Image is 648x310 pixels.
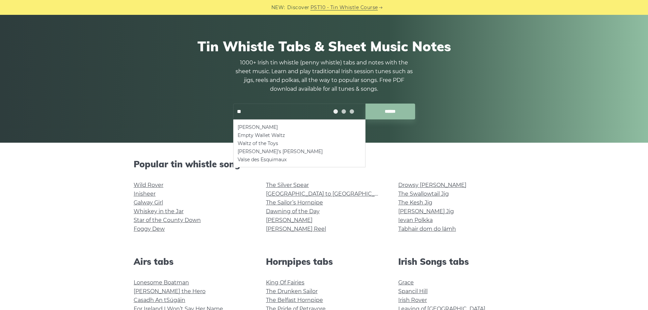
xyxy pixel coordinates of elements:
[134,297,185,303] a: Casadh An tSúgáin
[266,297,323,303] a: The Belfast Hornpipe
[134,159,514,169] h2: Popular tin whistle songs & tunes
[134,191,156,197] a: Inisheer
[233,58,415,93] p: 1000+ Irish tin whistle (penny whistle) tabs and notes with the sheet music. Learn and play tradi...
[238,123,361,131] li: [PERSON_NAME]
[266,191,390,197] a: [GEOGRAPHIC_DATA] to [GEOGRAPHIC_DATA]
[266,256,382,267] h2: Hornpipes tabs
[266,199,323,206] a: The Sailor’s Hornpipe
[398,217,433,223] a: Ievan Polkka
[398,256,514,267] h2: Irish Songs tabs
[134,256,250,267] h2: Airs tabs
[134,217,201,223] a: Star of the County Down
[310,4,378,11] a: PST10 - Tin Whistle Course
[398,182,466,188] a: Drowsy [PERSON_NAME]
[134,199,163,206] a: Galway Girl
[398,279,414,286] a: Grace
[238,131,361,139] li: Empty Wallet Waltz
[398,199,432,206] a: The Kesh Jig
[398,297,427,303] a: Irish Rover
[134,226,165,232] a: Foggy Dew
[266,208,320,215] a: Dawning of the Day
[238,156,361,164] li: Valse des Esquimaux
[398,208,454,215] a: [PERSON_NAME] Jig
[266,226,326,232] a: [PERSON_NAME] Reel
[134,208,184,215] a: Whiskey in the Jar
[398,288,428,294] a: Spancil Hill
[271,4,285,11] span: NEW:
[398,191,449,197] a: The Swallowtail Jig
[134,182,163,188] a: Wild Rover
[134,288,206,294] a: [PERSON_NAME] the Hero
[266,288,318,294] a: The Drunken Sailor
[287,4,309,11] span: Discover
[266,279,304,286] a: King Of Fairies
[238,139,361,147] li: Waltz of the Toys
[134,38,514,54] h1: Tin Whistle Tabs & Sheet Music Notes
[266,182,309,188] a: The Silver Spear
[238,147,361,156] li: [PERSON_NAME]’s [PERSON_NAME]
[398,226,456,232] a: Tabhair dom do lámh
[266,217,313,223] a: [PERSON_NAME]
[134,279,189,286] a: Lonesome Boatman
